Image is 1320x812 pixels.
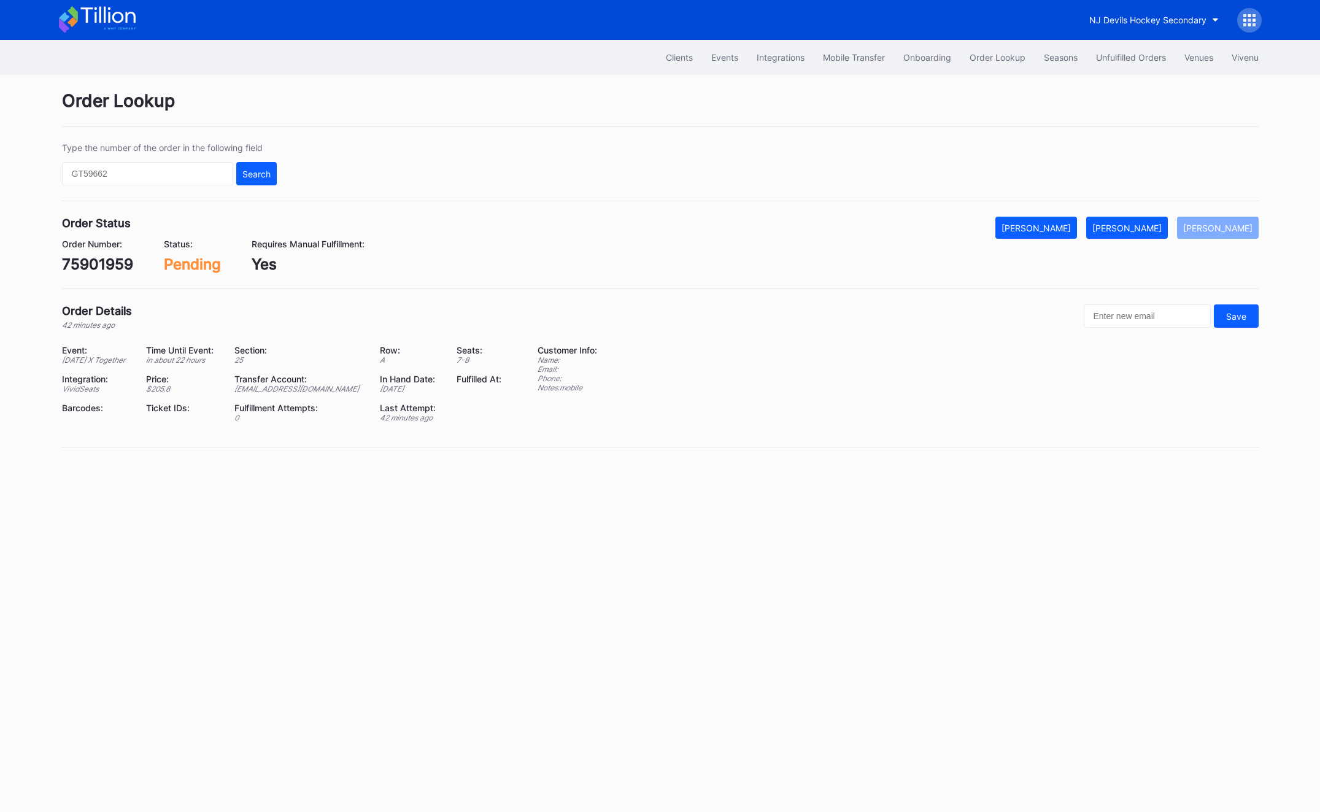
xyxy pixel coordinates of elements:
div: Fulfilled At: [457,374,507,384]
div: Barcodes: [62,403,131,413]
div: Transfer Account: [234,374,365,384]
div: [PERSON_NAME] [1092,223,1162,233]
button: [PERSON_NAME] [1086,217,1168,239]
div: Yes [252,255,365,273]
div: Onboarding [903,52,951,63]
div: Seats: [457,345,507,355]
div: in about 22 hours [146,355,219,365]
div: 7 - 8 [457,355,507,365]
div: 42 minutes ago [62,320,132,330]
div: [PERSON_NAME] [1183,223,1252,233]
div: [DATE] [380,384,441,393]
div: 25 [234,355,365,365]
div: Fulfillment Attempts: [234,403,365,413]
div: Last Attempt: [380,403,441,413]
div: Event: [62,345,131,355]
div: [DATE] X Together [62,355,131,365]
div: Customer Info: [538,345,597,355]
div: Order Lookup [970,52,1025,63]
button: NJ Devils Hockey Secondary [1080,9,1228,31]
div: A [380,355,441,365]
div: Events [711,52,738,63]
div: Clients [666,52,693,63]
input: Enter new email [1084,304,1211,328]
div: 75901959 [62,255,133,273]
div: Venues [1184,52,1213,63]
div: Seasons [1044,52,1078,63]
div: In Hand Date: [380,374,441,384]
button: Unfulfilled Orders [1087,46,1175,69]
button: Seasons [1035,46,1087,69]
div: Price: [146,374,219,384]
div: 42 minutes ago [380,413,441,422]
div: Order Lookup [62,90,1259,127]
button: [PERSON_NAME] [1177,217,1259,239]
div: Type the number of the order in the following field [62,142,277,153]
div: Ticket IDs: [146,403,219,413]
button: Save [1214,304,1259,328]
div: Name: [538,355,597,365]
div: 0 [234,413,365,422]
button: Order Lookup [960,46,1035,69]
button: Mobile Transfer [814,46,894,69]
div: Mobile Transfer [823,52,885,63]
button: Venues [1175,46,1222,69]
div: Order Status [62,217,131,230]
div: Row: [380,345,441,355]
div: Phone: [538,374,597,383]
button: Clients [657,46,702,69]
div: $ 205.8 [146,384,219,393]
button: Onboarding [894,46,960,69]
div: Order Number: [62,239,133,249]
div: Search [242,169,271,179]
div: Unfulfilled Orders [1096,52,1166,63]
div: Status: [164,239,221,249]
div: NJ Devils Hockey Secondary [1089,15,1206,25]
div: Section: [234,345,365,355]
div: Pending [164,255,221,273]
div: Notes: mobile [538,383,597,392]
button: Vivenu [1222,46,1268,69]
button: Integrations [747,46,814,69]
button: Search [236,162,277,185]
div: Requires Manual Fulfillment: [252,239,365,249]
div: [EMAIL_ADDRESS][DOMAIN_NAME] [234,384,365,393]
input: GT59662 [62,162,233,185]
div: Order Details [62,304,132,317]
div: Integrations [757,52,805,63]
div: Time Until Event: [146,345,219,355]
button: [PERSON_NAME] [995,217,1077,239]
div: [PERSON_NAME] [1002,223,1071,233]
div: Save [1226,311,1246,322]
div: Vivenu [1232,52,1259,63]
div: Integration: [62,374,131,384]
div: VividSeats [62,384,131,393]
button: Events [702,46,747,69]
div: Email: [538,365,597,374]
